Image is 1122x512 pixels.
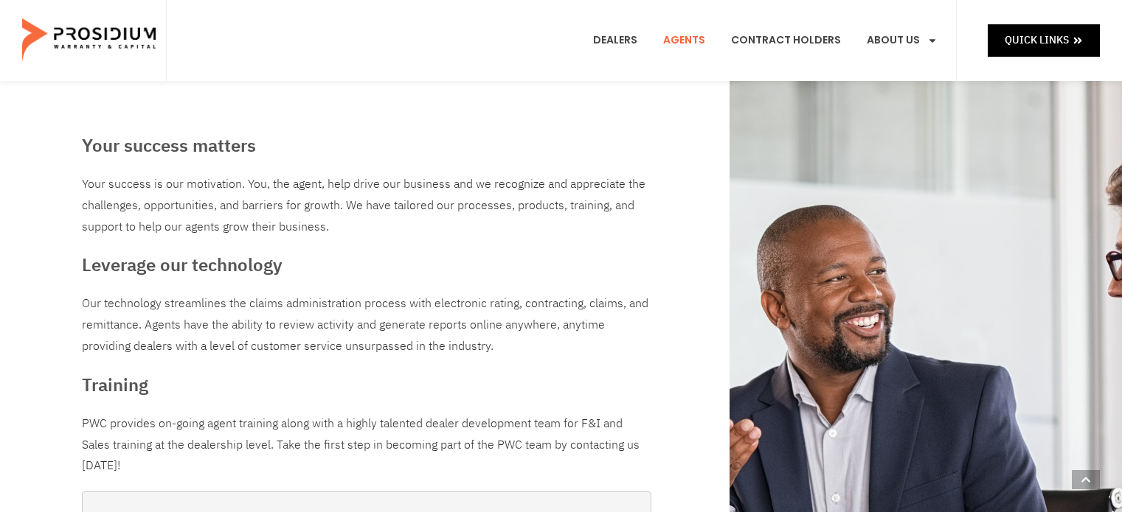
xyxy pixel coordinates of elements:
h3: Training [82,372,651,399]
a: Agents [652,13,716,68]
a: Contract Holders [720,13,852,68]
nav: Menu [582,13,949,68]
a: Quick Links [988,24,1100,56]
div: PWC provides on-going agent training along with a highly talented dealer development team for F&I... [82,413,651,477]
a: Dealers [582,13,648,68]
div: Our technology streamlines the claims administration process with electronic rating, contracting,... [82,293,651,357]
span: Quick Links [1005,31,1069,49]
h3: Leverage our technology [82,252,651,278]
a: About Us [856,13,949,68]
div: Your success is our motivation. You, the agent, help drive our business and we recognize and appr... [82,174,651,237]
h3: Your success matters [82,133,651,159]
